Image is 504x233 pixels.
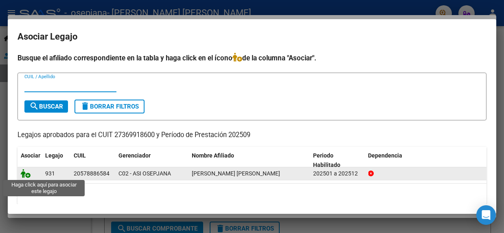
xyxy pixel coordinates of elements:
[313,152,341,168] span: Periodo Habilitado
[42,147,70,174] datatable-header-cell: Legajo
[188,147,310,174] datatable-header-cell: Nombre Afiliado
[18,184,486,204] div: 1 registros
[45,152,63,159] span: Legajo
[74,152,86,159] span: CUIL
[118,170,171,177] span: C02 - ASI OSEPJANA
[29,103,63,110] span: Buscar
[21,152,40,159] span: Asociar
[18,29,486,44] h2: Asociar Legajo
[18,147,42,174] datatable-header-cell: Asociar
[74,169,110,178] div: 20578886584
[192,152,234,159] span: Nombre Afiliado
[118,152,151,159] span: Gerenciador
[310,147,365,174] datatable-header-cell: Periodo Habilitado
[476,205,496,225] div: Open Intercom Messenger
[18,53,486,63] h4: Busque el afiliado correspondiente en la tabla y haga click en el ícono de la columna "Asociar".
[115,147,188,174] datatable-header-cell: Gerenciador
[75,100,145,113] button: Borrar Filtros
[80,101,90,111] mat-icon: delete
[313,169,362,178] div: 202501 a 202512
[70,147,115,174] datatable-header-cell: CUIL
[365,147,487,174] datatable-header-cell: Dependencia
[192,170,280,177] span: VILLALBA MORENO RAMIRO BENJAMIN
[18,130,486,140] p: Legajos aprobados para el CUIT 27369918600 y Período de Prestación 202509
[368,152,403,159] span: Dependencia
[80,103,139,110] span: Borrar Filtros
[29,101,39,111] mat-icon: search
[24,100,68,113] button: Buscar
[45,170,55,177] span: 931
